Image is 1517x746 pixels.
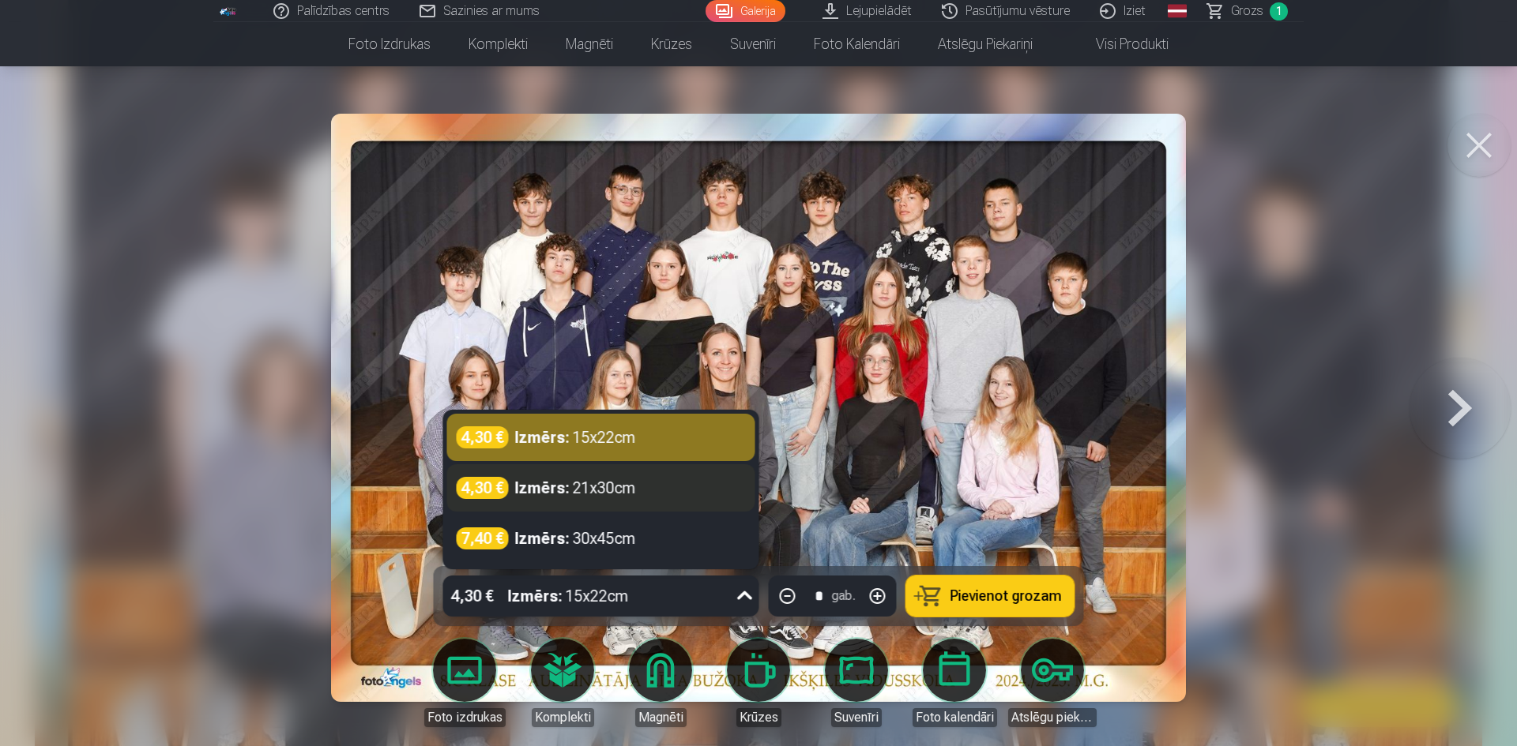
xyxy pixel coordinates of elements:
span: Grozs [1231,2,1263,21]
a: Foto kalendāri [795,22,919,66]
div: 7,40 € [457,527,509,549]
div: Foto izdrukas [424,708,506,727]
div: Krūzes [736,708,781,727]
span: 1 [1270,2,1288,21]
a: Foto kalendāri [910,639,999,727]
a: Komplekti [450,22,547,66]
div: 4,30 € [457,426,509,448]
img: /fa1 [220,6,237,16]
strong: Izmērs : [515,527,570,549]
span: Pievienot grozam [950,589,1062,603]
a: Krūzes [632,22,711,66]
div: gab. [832,587,856,605]
strong: Izmērs : [508,585,563,607]
strong: Izmērs : [515,477,570,499]
div: Atslēgu piekariņi [1008,708,1097,727]
div: Suvenīri [831,708,882,727]
a: Atslēgu piekariņi [1008,639,1097,727]
a: Visi produkti [1052,22,1188,66]
div: 30x45cm [515,527,636,549]
div: 4,30 € [457,477,509,499]
div: Komplekti [532,708,594,727]
a: Foto izdrukas [420,639,509,727]
a: Magnēti [616,639,705,727]
a: Suvenīri [711,22,795,66]
button: Pievienot grozam [906,575,1075,617]
div: 15x22cm [508,575,629,617]
div: Foto kalendāri [913,708,997,727]
a: Foto izdrukas [329,22,450,66]
a: Atslēgu piekariņi [919,22,1052,66]
a: Komplekti [518,639,607,727]
div: Magnēti [635,708,687,727]
div: 15x22cm [515,426,636,448]
a: Krūzes [714,639,803,727]
a: Suvenīri [812,639,901,727]
div: 21x30cm [515,477,636,499]
a: Magnēti [547,22,632,66]
strong: Izmērs : [515,426,570,448]
div: 4,30 € [443,575,502,617]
